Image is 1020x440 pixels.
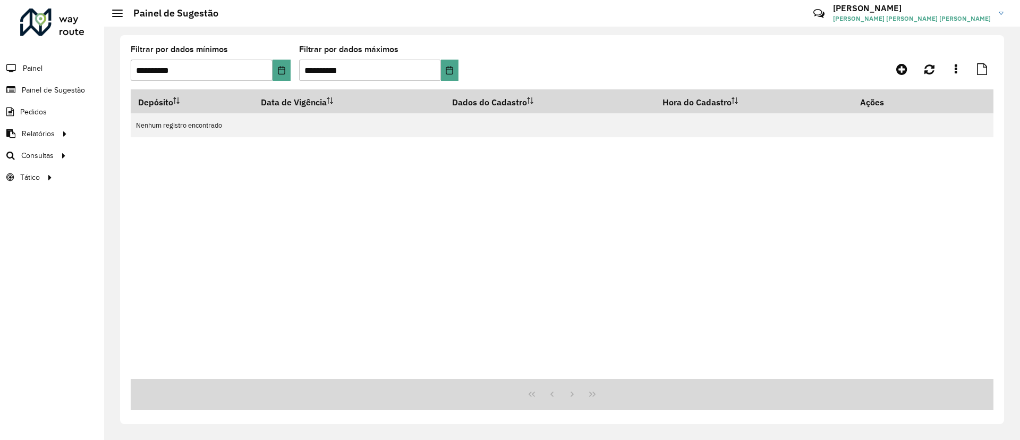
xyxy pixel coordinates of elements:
a: Contato Rápido [807,2,830,25]
font: Depósito [138,97,173,107]
button: Escolha a data [441,60,458,81]
font: Tático [20,173,40,181]
font: [PERSON_NAME] [PERSON_NAME] [PERSON_NAME] [833,14,991,22]
font: Ações [860,97,884,107]
font: Data de Vigência [261,97,327,107]
font: Relatórios [22,130,55,138]
font: Filtrar por dados mínimos [131,45,228,54]
font: Hora do Cadastro [662,97,732,107]
font: Pedidos [20,108,47,116]
font: [PERSON_NAME] [833,3,902,13]
font: Nenhum registro encontrado [136,121,222,130]
font: Filtrar por dados máximos [299,45,398,54]
font: Dados do Cadastro [452,97,527,107]
font: Painel de Sugestão [133,7,218,19]
font: Consultas [21,152,54,160]
font: Painel de Sugestão [22,86,85,94]
font: Painel [23,64,42,72]
button: Escolha a data [273,60,290,81]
